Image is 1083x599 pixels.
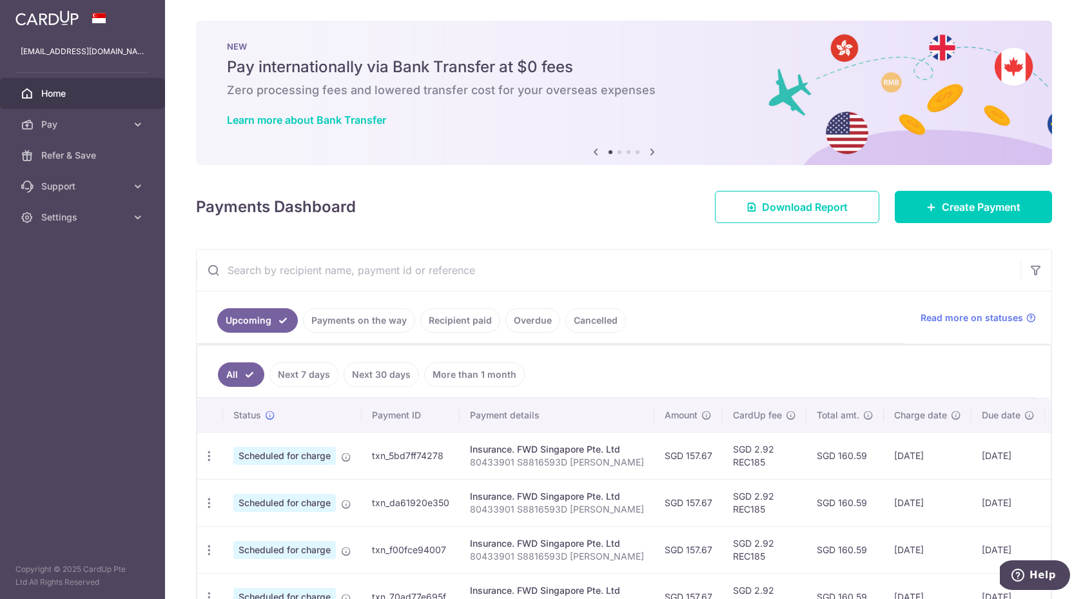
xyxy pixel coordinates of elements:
span: Support [41,180,126,193]
a: Download Report [715,191,879,223]
td: SGD 2.92 REC185 [723,526,806,573]
div: Insurance. FWD Singapore Pte. Ltd [470,443,644,456]
td: [DATE] [971,526,1045,573]
span: Charge date [894,409,947,422]
p: NEW [227,41,1021,52]
a: Next 30 days [344,362,419,387]
h5: Pay internationally via Bank Transfer at $0 fees [227,57,1021,77]
th: Payment details [460,398,654,432]
a: Payments on the way [303,308,415,333]
td: txn_5bd7ff74278 [362,432,460,479]
span: Status [233,409,261,422]
td: SGD 160.59 [806,432,884,479]
p: 80433901 S8816593D [PERSON_NAME] [470,503,644,516]
td: SGD 157.67 [654,526,723,573]
a: Cancelled [565,308,626,333]
span: Refer & Save [41,149,126,162]
a: Overdue [505,308,560,333]
span: Amount [665,409,698,422]
td: txn_da61920e350 [362,479,460,526]
a: More than 1 month [424,362,525,387]
p: 80433901 S8816593D [PERSON_NAME] [470,550,644,563]
a: Recipient paid [420,308,500,333]
span: Pay [41,118,126,131]
span: Scheduled for charge [233,447,336,465]
span: Settings [41,211,126,224]
a: Create Payment [895,191,1052,223]
h4: Payments Dashboard [196,195,356,219]
td: SGD 157.67 [654,432,723,479]
td: [DATE] [884,526,971,573]
input: Search by recipient name, payment id or reference [197,250,1020,291]
iframe: Opens a widget where you can find more information [1000,560,1070,593]
td: SGD 2.92 REC185 [723,479,806,526]
div: Insurance. FWD Singapore Pte. Ltd [470,584,644,597]
img: Bank transfer banner [196,21,1052,165]
div: Insurance. FWD Singapore Pte. Ltd [470,490,644,503]
td: [DATE] [884,479,971,526]
h6: Zero processing fees and lowered transfer cost for your overseas expenses [227,83,1021,98]
a: Read more on statuses [921,311,1036,324]
td: [DATE] [884,432,971,479]
span: Scheduled for charge [233,494,336,512]
span: Read more on statuses [921,311,1023,324]
span: Home [41,87,126,100]
span: Create Payment [942,199,1020,215]
a: Next 7 days [269,362,338,387]
a: All [218,362,264,387]
img: CardUp [15,10,79,26]
span: Download Report [762,199,848,215]
a: Learn more about Bank Transfer [227,113,386,126]
td: SGD 2.92 REC185 [723,432,806,479]
p: [EMAIL_ADDRESS][DOMAIN_NAME] [21,45,144,58]
span: Due date [982,409,1020,422]
span: Scheduled for charge [233,541,336,559]
span: CardUp fee [733,409,782,422]
td: [DATE] [971,479,1045,526]
img: Bank Card [1049,542,1075,558]
td: [DATE] [971,432,1045,479]
img: Bank Card [1049,495,1075,511]
img: Bank Card [1049,448,1075,464]
td: SGD 160.59 [806,526,884,573]
a: Upcoming [217,308,298,333]
td: SGD 160.59 [806,479,884,526]
p: 80433901 S8816593D [PERSON_NAME] [470,456,644,469]
span: Total amt. [817,409,859,422]
th: Payment ID [362,398,460,432]
div: Insurance. FWD Singapore Pte. Ltd [470,537,644,550]
td: txn_f00fce94007 [362,526,460,573]
td: SGD 157.67 [654,479,723,526]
